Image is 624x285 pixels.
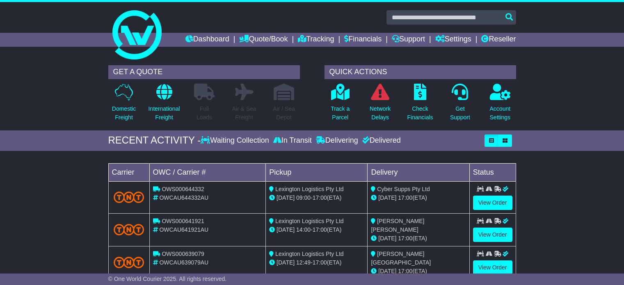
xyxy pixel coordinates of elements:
[398,194,412,201] span: 17:00
[185,33,229,47] a: Dashboard
[159,226,208,233] span: OWCAU641921AU
[232,105,256,122] p: Air & Sea Freight
[481,33,516,47] a: Reseller
[369,83,391,126] a: NetworkDelays
[371,251,431,266] span: [PERSON_NAME] [GEOGRAPHIC_DATA]
[313,194,327,201] span: 17:00
[273,105,295,122] p: Air / Sea Depot
[148,83,180,126] a: InternationalFreight
[275,186,344,192] span: Lexington Logistics Pty Ltd
[162,251,204,257] span: OWS000639079
[489,83,511,126] a: AccountSettings
[469,163,516,181] td: Status
[114,224,144,235] img: TNT_Domestic.png
[313,259,327,266] span: 17:00
[490,105,511,122] p: Account Settings
[277,259,295,266] span: [DATE]
[450,83,471,126] a: GetSupport
[201,136,271,145] div: Waiting Collection
[296,194,311,201] span: 09:00
[108,135,201,146] div: RECENT ACTIVITY -
[149,163,266,181] td: OWC / Carrier #
[330,83,350,126] a: Track aParcel
[269,258,364,267] div: - (ETA)
[277,194,295,201] span: [DATE]
[112,83,136,126] a: DomesticFreight
[239,33,288,47] a: Quote/Book
[277,226,295,233] span: [DATE]
[371,218,424,233] span: [PERSON_NAME] [PERSON_NAME]
[360,136,401,145] div: Delivered
[371,194,466,202] div: (ETA)
[108,276,227,282] span: © One World Courier 2025. All rights reserved.
[275,218,344,224] span: Lexington Logistics Pty Ltd
[269,226,364,234] div: - (ETA)
[296,259,311,266] span: 12:49
[275,251,344,257] span: Lexington Logistics Pty Ltd
[114,257,144,268] img: TNT_Domestic.png
[377,186,430,192] span: Cyber Supps Pty Ltd
[344,33,382,47] a: Financials
[162,218,204,224] span: OWS000641921
[331,105,350,122] p: Track a Parcel
[108,65,300,79] div: GET A QUOTE
[392,33,425,47] a: Support
[194,105,215,122] p: Full Loads
[368,163,469,181] td: Delivery
[398,235,412,242] span: 17:00
[296,226,311,233] span: 14:00
[378,235,396,242] span: [DATE]
[473,260,512,275] a: View Order
[473,228,512,242] a: View Order
[450,105,470,122] p: Get Support
[370,105,391,122] p: Network Delays
[114,192,144,203] img: TNT_Domestic.png
[378,268,396,274] span: [DATE]
[159,194,208,201] span: OWCAU644332AU
[313,226,327,233] span: 17:00
[162,186,204,192] span: OWS000644332
[378,194,396,201] span: [DATE]
[266,163,368,181] td: Pickup
[371,234,466,243] div: (ETA)
[271,136,314,145] div: In Transit
[108,163,149,181] td: Carrier
[269,194,364,202] div: - (ETA)
[159,259,208,266] span: OWCAU639079AU
[371,267,466,276] div: (ETA)
[398,268,412,274] span: 17:00
[325,65,516,79] div: QUICK ACTIONS
[148,105,180,122] p: International Freight
[298,33,334,47] a: Tracking
[407,83,434,126] a: CheckFinancials
[473,196,512,210] a: View Order
[435,33,471,47] a: Settings
[314,136,360,145] div: Delivering
[112,105,136,122] p: Domestic Freight
[407,105,433,122] p: Check Financials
